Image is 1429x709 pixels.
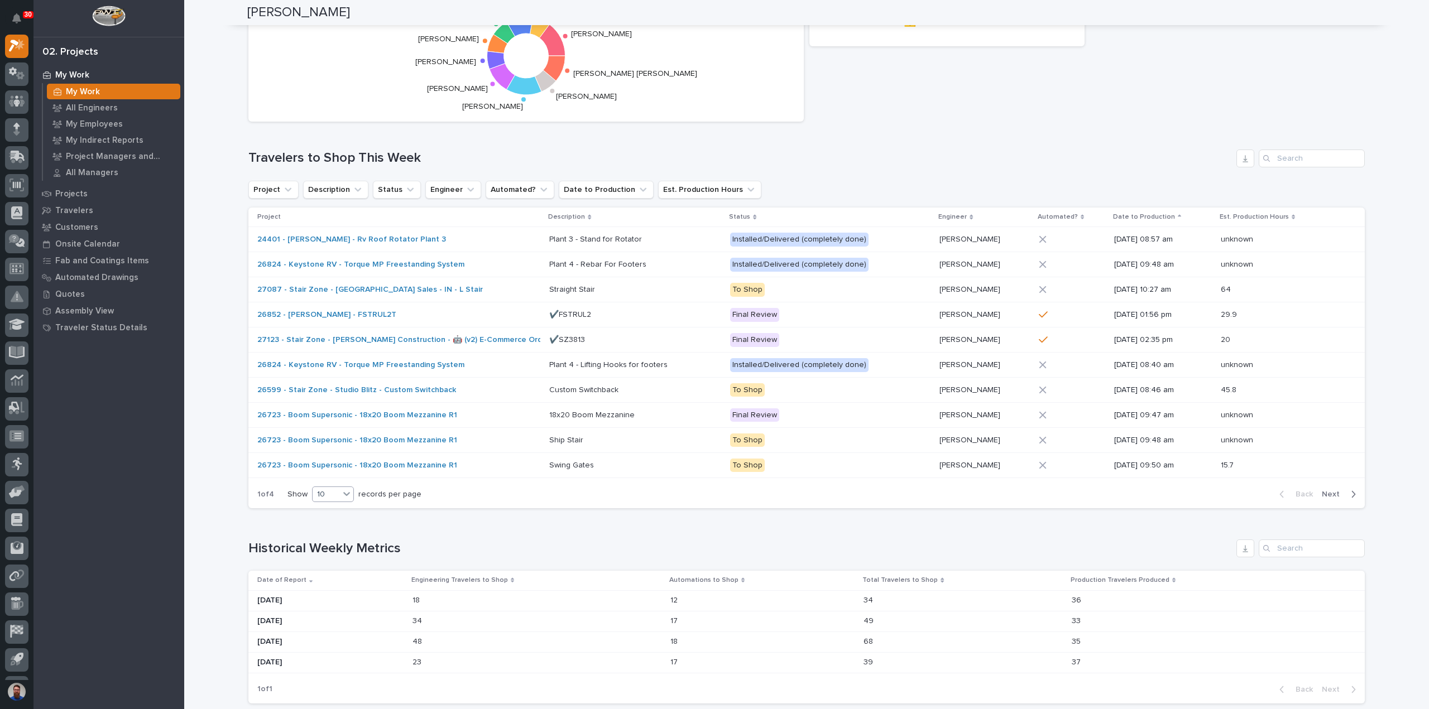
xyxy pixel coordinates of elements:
[248,611,1365,631] tr: [DATE]3434 1717 4949 3333
[248,676,281,703] p: 1 of 1
[549,358,670,370] p: Plant 4 - Lifting Hooks for footers
[33,269,184,286] a: Automated Drawings
[92,6,125,26] img: Workspace Logo
[55,306,114,316] p: Assembly View
[257,310,396,320] a: 26852 - [PERSON_NAME] - FSTRUL2T
[1114,235,1212,244] p: [DATE] 08:57 am
[729,211,750,223] p: Status
[248,277,1365,302] tr: 27087 - Stair Zone - [GEOGRAPHIC_DATA] Sales - IN - L Stair Straight StairStraight Stair To Shop[...
[549,233,644,244] p: Plant 3 - Stand for Rotator
[66,152,176,162] p: Project Managers and Engineers
[1221,308,1239,320] p: 29.9
[864,614,876,626] p: 49
[248,252,1365,277] tr: 26824 - Keystone RV - Torque MP Freestanding System Plant 4 - Rebar For FootersPlant 4 - Rebar Fo...
[670,635,680,647] p: 18
[548,211,585,223] p: Description
[425,181,481,199] button: Engineer
[43,84,184,99] a: My Work
[1221,358,1255,370] p: unknown
[1317,489,1365,499] button: Next
[55,189,88,199] p: Projects
[66,119,123,129] p: My Employees
[1114,285,1212,295] p: [DATE] 10:27 am
[1221,233,1255,244] p: unknown
[549,333,587,345] p: ✔️SZ3813
[670,655,680,667] p: 17
[1114,260,1212,269] p: [DATE] 09:48 am
[248,302,1365,327] tr: 26852 - [PERSON_NAME] - FSTRUL2T ✔️FSTRUL2✔️FSTRUL2 Final Review[PERSON_NAME][PERSON_NAME] [DATE]...
[66,87,100,97] p: My Work
[939,459,1003,470] p: [PERSON_NAME]
[66,136,143,146] p: My Indirect Reports
[939,383,1003,395] p: [PERSON_NAME]
[33,66,184,83] a: My Work
[257,360,464,370] a: 26824 - Keystone RV - Torque MP Freestanding System
[33,235,184,252] a: Onsite Calendar
[411,574,508,586] p: Engineering Travelers to Shop
[462,103,523,110] text: [PERSON_NAME]
[257,574,306,586] p: Date of Report
[413,635,424,647] p: 48
[248,428,1365,453] tr: 26723 - Boom Supersonic - 18x20 Boom Mezzanine R1 Ship StairShip Stair To Shop[PERSON_NAME][PERSO...
[257,260,464,269] a: 26824 - Keystone RV - Torque MP Freestanding System
[33,302,184,319] a: Assembly View
[33,219,184,235] a: Customers
[257,637,404,647] p: [DATE]
[1259,149,1365,167] input: Search
[257,658,404,667] p: [DATE]
[33,286,184,302] a: Quotes
[1072,614,1083,626] p: 33
[1221,283,1233,295] p: 64
[418,36,479,44] text: [PERSON_NAME]
[1072,655,1083,667] p: 37
[730,283,765,297] div: To Shop
[55,273,138,283] p: Automated Drawings
[1259,539,1365,557] input: Search
[257,616,404,626] p: [DATE]
[670,614,680,626] p: 17
[413,655,424,667] p: 23
[549,408,637,420] p: 18x20 Boom Mezzanine
[66,103,118,113] p: All Engineers
[303,181,368,199] button: Description
[248,181,299,199] button: Project
[862,574,938,586] p: Total Travelers to Shop
[670,594,680,605] p: 12
[55,256,149,266] p: Fab and Coatings Items
[55,70,89,80] p: My Work
[247,4,350,21] h2: [PERSON_NAME]
[1221,258,1255,269] p: unknown
[1038,211,1078,223] p: Automated?
[1221,333,1233,345] p: 20
[66,168,118,178] p: All Managers
[1072,594,1083,605] p: 36
[939,333,1003,345] p: [PERSON_NAME]
[1113,211,1175,223] p: Date to Production
[1221,408,1255,420] p: unknown
[1221,459,1236,470] p: 15.7
[33,252,184,269] a: Fab and Coatings Items
[939,433,1003,445] p: [PERSON_NAME]
[1221,383,1239,395] p: 45.8
[549,433,586,445] p: Ship Stair
[571,30,632,38] text: [PERSON_NAME]
[257,461,457,470] a: 26723 - Boom Supersonic - 18x20 Boom Mezzanine R1
[248,541,1232,557] h1: Historical Weekly Metrics
[55,206,93,216] p: Travelers
[1270,684,1317,694] button: Back
[939,408,1003,420] p: [PERSON_NAME]
[42,46,98,59] div: 02. Projects
[248,631,1365,652] tr: [DATE]4848 1818 6868 3535
[1114,461,1212,470] p: [DATE] 09:50 am
[248,150,1232,166] h1: Travelers to Shop This Week
[1270,489,1317,499] button: Back
[730,333,779,347] div: Final Review
[43,165,184,180] a: All Managers
[549,308,593,320] p: ✔️FSTRUL2
[287,490,308,499] p: Show
[486,181,554,199] button: Automated?
[730,433,765,447] div: To Shop
[556,93,617,101] text: [PERSON_NAME]
[248,353,1365,378] tr: 26824 - Keystone RV - Torque MP Freestanding System Plant 4 - Lifting Hooks for footersPlant 4 - ...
